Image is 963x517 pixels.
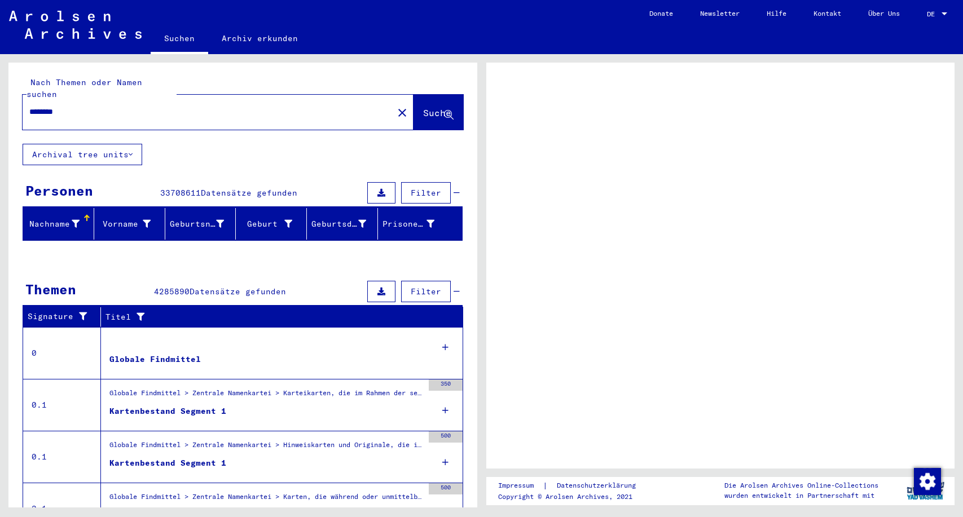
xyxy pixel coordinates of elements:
mat-header-cell: Geburt‏ [236,208,307,240]
div: Signature [28,311,92,322]
span: Filter [411,188,441,198]
button: Filter [401,182,451,204]
div: Themen [25,279,76,299]
div: Prisoner # [382,215,448,233]
div: Geburt‏ [240,218,292,230]
div: Globale Findmittel > Zentrale Namenkartei > Karteikarten, die im Rahmen der sequentiellen Massend... [109,388,423,404]
div: Geburtsdatum [311,218,366,230]
mat-header-cell: Vorname [94,208,165,240]
span: Datensätze gefunden [201,188,297,198]
mat-header-cell: Prisoner # [378,208,462,240]
div: Vorname [99,218,151,230]
p: wurden entwickelt in Partnerschaft mit [724,491,878,501]
div: Prisoner # [382,218,434,230]
div: | [498,480,649,492]
div: Geburtsname [170,218,225,230]
div: Nachname [28,215,94,233]
a: Impressum [498,480,543,492]
div: Nachname [28,218,80,230]
p: Copyright © Arolsen Archives, 2021 [498,492,649,502]
div: Kartenbestand Segment 1 [109,405,226,417]
a: Suchen [151,25,208,54]
div: 350 [429,379,463,391]
span: 4285890 [154,286,190,297]
div: 500 [429,483,463,494]
td: 0 [23,327,101,379]
div: Personen [25,180,93,201]
div: 500 [429,431,463,443]
a: Archiv erkunden [208,25,311,52]
mat-header-cell: Nachname [23,208,94,240]
div: Globale Findmittel > Zentrale Namenkartei > Hinweiskarten und Originale, die in T/D-Fällen aufgef... [109,440,423,456]
mat-header-cell: Geburtsdatum [307,208,378,240]
div: Globale Findmittel [109,353,201,365]
div: Geburt‏ [240,215,306,233]
div: Globale Findmittel > Zentrale Namenkartei > Karten, die während oder unmittelbar vor der sequenti... [109,492,423,507]
img: Arolsen_neg.svg [9,11,142,39]
mat-label: Nach Themen oder Namen suchen [27,77,142,99]
span: 33708611 [160,188,201,198]
span: Filter [411,286,441,297]
div: Geburtsname [170,215,239,233]
div: Signature [28,308,103,326]
td: 0.1 [23,431,101,483]
span: Suche [423,107,451,118]
span: Datensätze gefunden [190,286,286,297]
a: Datenschutzerklärung [548,480,649,492]
mat-header-cell: Geburtsname [165,208,236,240]
img: Zustimmung ändern [914,468,941,495]
p: Die Arolsen Archives Online-Collections [724,480,878,491]
mat-icon: close [395,106,409,120]
span: DE [927,10,939,18]
div: Geburtsdatum [311,215,380,233]
div: Titel [105,311,441,323]
button: Suche [414,95,463,130]
img: yv_logo.png [904,476,947,505]
div: Titel [105,308,452,326]
button: Clear [391,101,414,123]
button: Archival tree units [23,144,142,165]
button: Filter [401,281,451,302]
div: Vorname [99,215,165,233]
div: Kartenbestand Segment 1 [109,457,226,469]
td: 0.1 [23,379,101,431]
